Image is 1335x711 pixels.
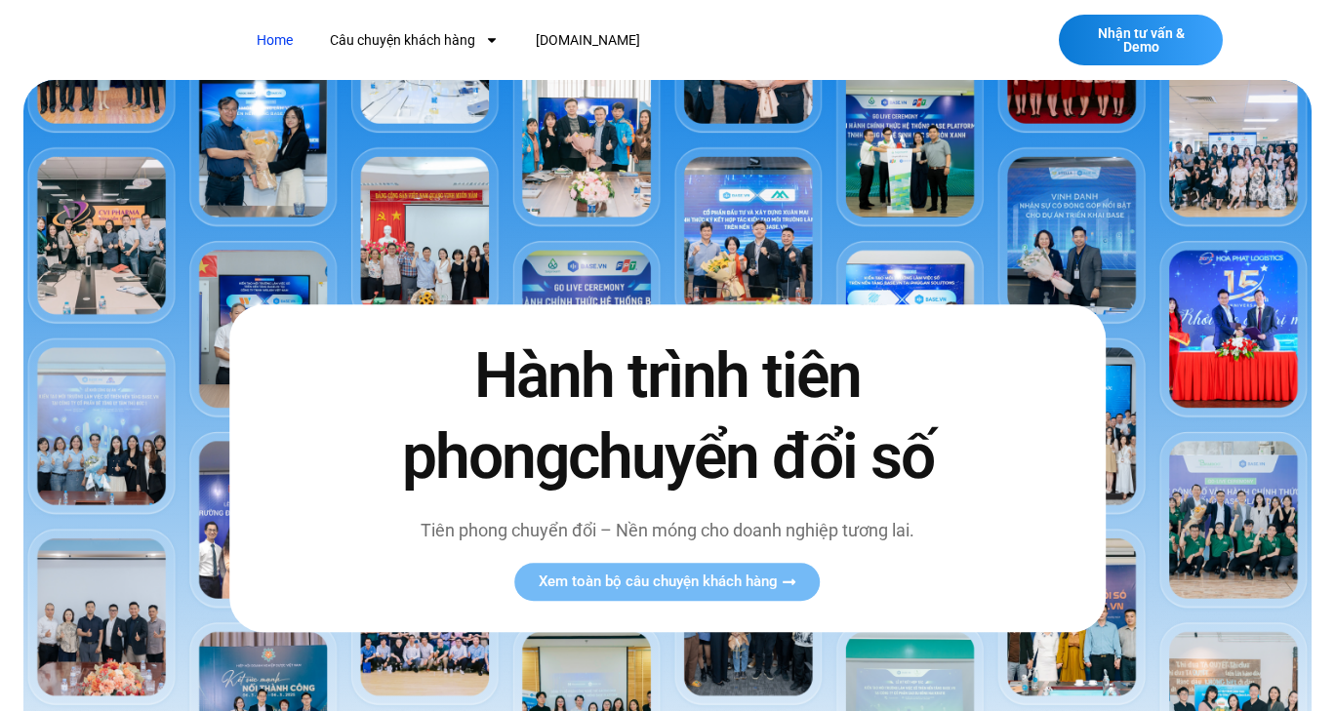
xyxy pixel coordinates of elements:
a: Home [242,22,307,59]
h2: Hành trình tiên phong [380,336,955,497]
p: Tiên phong chuyển đổi – Nền móng cho doanh nghiệp tương lai. [380,517,955,543]
a: Nhận tư vấn & Demo [1059,15,1223,65]
a: [DOMAIN_NAME] [521,22,655,59]
span: chuyển đổi số [568,420,934,494]
a: Câu chuyện khách hàng [315,22,513,59]
nav: Menu [242,22,952,59]
span: Nhận tư vấn & Demo [1078,26,1203,54]
span: Xem toàn bộ câu chuyện khách hàng [539,574,778,589]
a: Xem toàn bộ câu chuyện khách hàng [515,563,821,601]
